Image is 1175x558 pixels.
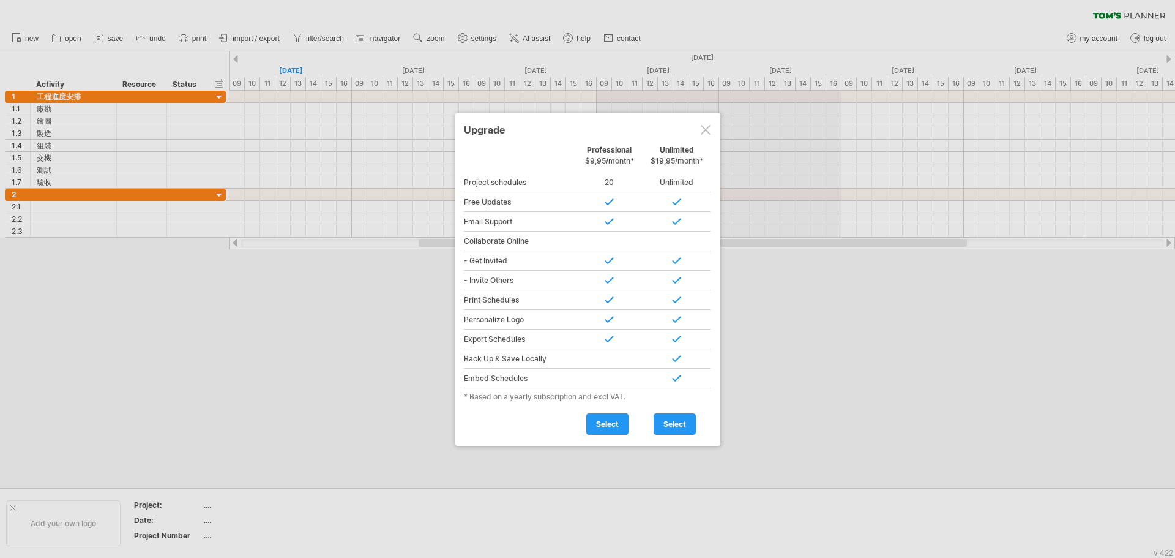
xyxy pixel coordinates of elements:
[643,173,711,192] div: Unlimited
[643,145,711,172] div: Unlimited
[464,349,576,369] div: Back Up & Save Locally
[586,413,629,435] a: select
[464,251,576,271] div: - Get Invited
[464,310,576,330] div: Personalize Logo
[576,173,643,192] div: 20
[464,369,576,388] div: Embed Schedules
[464,232,576,251] div: Collaborate Online
[464,392,712,401] div: * Based on a yearly subscription and excl VAT.
[464,212,576,232] div: Email Support
[464,330,576,349] div: Export Schedules
[464,192,576,212] div: Free Updates
[663,420,686,429] span: select
[576,145,643,172] div: Professional
[464,271,576,290] div: - Invite Others
[651,156,703,165] span: $19,95/month*
[464,118,712,140] div: Upgrade
[585,156,634,165] span: $9,95/month*
[596,420,619,429] span: select
[464,173,576,192] div: Project schedules
[654,413,696,435] a: select
[464,290,576,310] div: Print Schedules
